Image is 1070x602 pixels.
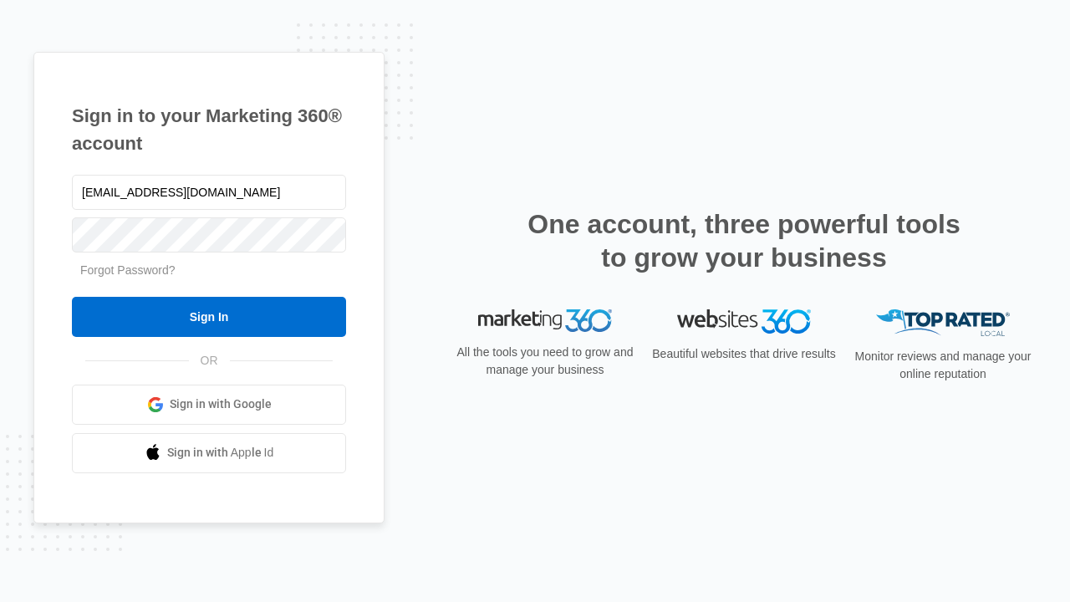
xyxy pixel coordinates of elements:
[849,348,1037,383] p: Monitor reviews and manage your online reputation
[650,345,838,363] p: Beautiful websites that drive results
[72,175,346,210] input: Email
[478,309,612,333] img: Marketing 360
[876,309,1010,337] img: Top Rated Local
[72,297,346,337] input: Sign In
[677,309,811,334] img: Websites 360
[522,207,966,274] h2: One account, three powerful tools to grow your business
[80,263,176,277] a: Forgot Password?
[189,352,230,370] span: OR
[72,385,346,425] a: Sign in with Google
[72,102,346,157] h1: Sign in to your Marketing 360® account
[170,395,272,413] span: Sign in with Google
[72,433,346,473] a: Sign in with Apple Id
[451,344,639,379] p: All the tools you need to grow and manage your business
[167,444,274,462] span: Sign in with Apple Id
